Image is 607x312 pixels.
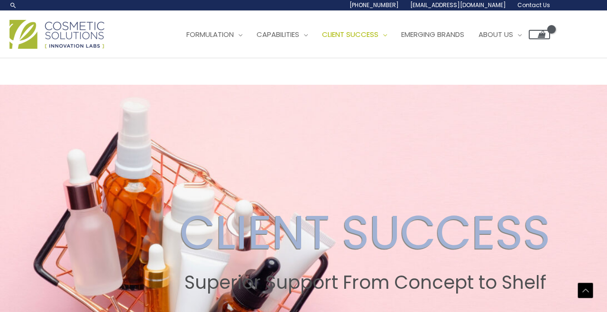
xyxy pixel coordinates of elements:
span: Emerging Brands [401,29,464,39]
span: [PHONE_NUMBER] [349,1,399,9]
a: Client Success [315,20,394,49]
span: About Us [478,29,513,39]
a: Search icon link [9,1,17,9]
span: Capabilities [257,29,299,39]
a: About Us [471,20,529,49]
a: Emerging Brands [394,20,471,49]
span: Client Success [322,29,378,39]
a: Formulation [179,20,249,49]
span: Formulation [186,29,234,39]
span: Contact Us [517,1,550,9]
h2: CLIENT SUCCESS [180,205,551,260]
span: [EMAIL_ADDRESS][DOMAIN_NAME] [410,1,506,9]
nav: Site Navigation [172,20,550,49]
a: View Shopping Cart, empty [529,30,550,39]
h2: Superior Support From Concept to Shelf [180,272,551,294]
a: Capabilities [249,20,315,49]
img: Cosmetic Solutions Logo [9,20,104,49]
